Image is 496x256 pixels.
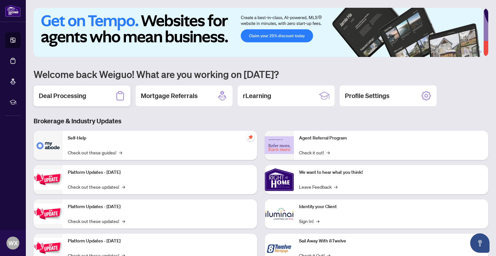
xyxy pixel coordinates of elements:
[299,183,337,190] a: Leave Feedback→
[68,217,125,225] a: Check out these updates!→
[265,199,294,228] img: Identify your Client
[68,149,122,156] a: Check out these guides!→
[299,238,483,245] p: Sail Away With 8Twelve
[326,149,330,156] span: →
[459,50,461,53] button: 2
[5,5,21,17] img: logo
[479,50,482,53] button: 6
[464,50,466,53] button: 3
[68,135,252,142] p: Self-Help
[34,204,63,224] img: Platform Updates - July 8, 2025
[345,91,389,100] h2: Profile Settings
[469,50,471,53] button: 4
[34,169,63,190] img: Platform Updates - July 21, 2025
[299,203,483,210] p: Identify your Client
[68,183,125,190] a: Check out these updates!→
[122,217,125,225] span: →
[119,149,122,156] span: →
[299,135,483,142] p: Agent Referral Program
[474,50,477,53] button: 5
[34,117,488,126] h3: Brokerage & Industry Updates
[34,131,63,160] img: Self-Help
[122,183,125,190] span: →
[247,133,254,141] span: pushpin
[470,233,490,253] button: Open asap
[243,91,271,100] h2: rLearning
[299,149,330,156] a: Check it out!→
[141,91,198,100] h2: Mortgage Referrals
[68,169,252,176] p: Platform Updates - [DATE]
[265,165,294,194] img: We want to hear what you think!
[39,91,86,100] h2: Deal Processing
[299,169,483,176] p: We want to hear what you think!
[446,50,456,53] button: 1
[68,238,252,245] p: Platform Updates - [DATE]
[68,203,252,210] p: Platform Updates - [DATE]
[334,183,337,190] span: →
[299,217,319,225] a: Sign In!→
[265,136,294,154] img: Agent Referral Program
[34,8,483,57] img: Slide 0
[8,239,18,248] span: WX
[316,217,319,225] span: →
[34,68,488,80] h1: Welcome back Weiguo! What are you working on [DATE]?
